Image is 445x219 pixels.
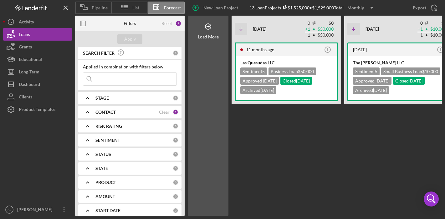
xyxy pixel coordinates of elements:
div: Open Intercom Messenger [424,192,439,207]
td: 0 [305,20,310,26]
b: STAGE [95,96,109,101]
button: Export [407,2,442,14]
div: 3 [175,20,182,27]
td: $50,000 [317,32,334,38]
div: Business Loan $50,000 [269,67,316,75]
div: 0 [173,95,178,101]
div: Closed [DATE] [393,77,425,85]
span: • [425,33,428,37]
div: Applied in combination with filters below [83,64,177,69]
button: Product Templates [3,103,72,116]
div: 13 Loan Projects • $1,525,000 Total [249,3,377,12]
div: Dashboard [19,78,40,92]
b: SENTIMENT [95,138,120,143]
div: Loans [19,28,30,42]
b: STATE [95,166,108,171]
td: + 1 [305,26,310,32]
div: Archived [DATE] [353,86,389,94]
div: Reset [161,21,172,26]
span: • [312,33,316,37]
b: [DATE] [366,26,379,32]
time: 2024-09-12 20:10 [246,47,274,52]
span: Pipeline [92,5,108,10]
div: [PERSON_NAME] [16,203,56,217]
div: 0 [173,123,178,129]
td: 1 [417,32,423,38]
button: Clients [3,91,72,103]
div: Monthly [347,3,364,12]
div: Export [413,2,426,14]
button: Dashboard [3,78,72,91]
text: AL [8,208,11,212]
b: SEARCH FILTER [83,51,115,56]
div: Activity [19,16,34,30]
div: 1 [173,109,178,115]
div: 0 [173,208,178,213]
button: Grants [3,41,72,53]
div: Small Business Loan $10,000 [381,67,440,75]
div: Clients [19,91,32,105]
b: Filters [124,21,136,26]
div: 0 [173,166,178,171]
b: [DATE] [253,26,266,32]
span: • [425,27,428,31]
b: RISK RATING [95,124,122,129]
div: Las Quesudas LLC [240,60,332,66]
div: New Loan Project [203,2,238,14]
span: • [312,27,316,31]
div: Sentiment 5 [240,67,267,75]
button: Long-Term [3,66,72,78]
b: START DATE [95,208,120,213]
button: Activity [3,16,72,28]
a: 11 months agoLas Quesudas LLCSentiment5Business Loan$50,000Approved [DATE]Closed[DATE]Archived[DATE] [235,42,338,101]
div: 0 [173,137,178,143]
button: Educational [3,53,72,66]
button: Apply [117,34,142,44]
div: Closed [DATE] [280,77,312,85]
div: Product Templates [19,103,55,117]
div: $1,525,000 [281,5,309,10]
b: AMOUNT [95,194,115,199]
div: Load More [198,34,219,39]
span: Forecast [164,5,181,10]
td: 0 [417,20,423,26]
td: $0 [317,20,334,26]
button: AL[PERSON_NAME] [3,203,72,216]
div: Archived [DATE] [240,86,276,94]
div: 0 [173,194,178,199]
div: 0 [173,50,178,56]
time: 2025-04-28 14:57 [353,47,367,52]
div: Educational [19,53,42,67]
div: 0 [173,152,178,157]
b: STATUS [95,152,111,157]
td: $50,000 [317,26,334,32]
div: Clear [159,110,170,115]
td: + 1 [417,26,423,32]
div: Apply [124,34,136,44]
button: Monthly [344,3,377,12]
div: Approved [DATE] [353,77,391,85]
div: 0 [173,180,178,185]
div: Grants [19,41,32,55]
div: Long-Term [19,66,39,80]
td: 1 [305,32,310,38]
div: Sentiment 5 [353,67,380,75]
div: Approved [DATE] [240,77,279,85]
b: PRODUCT [95,180,116,185]
div: The [PERSON_NAME] LLC [353,60,445,66]
span: List [132,5,139,10]
button: New Loan Project [188,2,244,14]
b: CONTACT [95,110,116,115]
button: Loans [3,28,72,41]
